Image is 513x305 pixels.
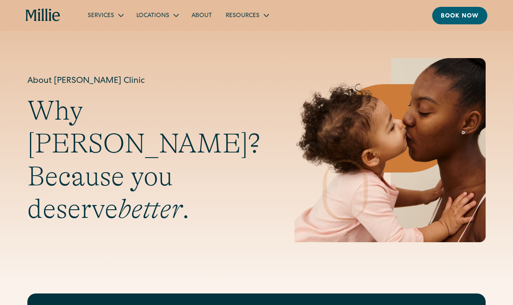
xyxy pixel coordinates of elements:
div: Locations [130,8,185,22]
div: Resources [226,12,259,21]
a: About [185,8,219,22]
a: Book now [432,7,487,24]
h1: About [PERSON_NAME] Clinic [27,75,260,88]
div: Book now [441,12,479,21]
div: Resources [219,8,275,22]
h2: Why [PERSON_NAME]? Because you deserve . [27,94,260,226]
em: better [118,194,182,224]
div: Services [88,12,114,21]
div: Services [81,8,130,22]
a: home [26,9,60,22]
div: Locations [136,12,169,21]
img: Mother and baby sharing a kiss, highlighting the emotional bond and nurturing care at the heart o... [295,58,486,242]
